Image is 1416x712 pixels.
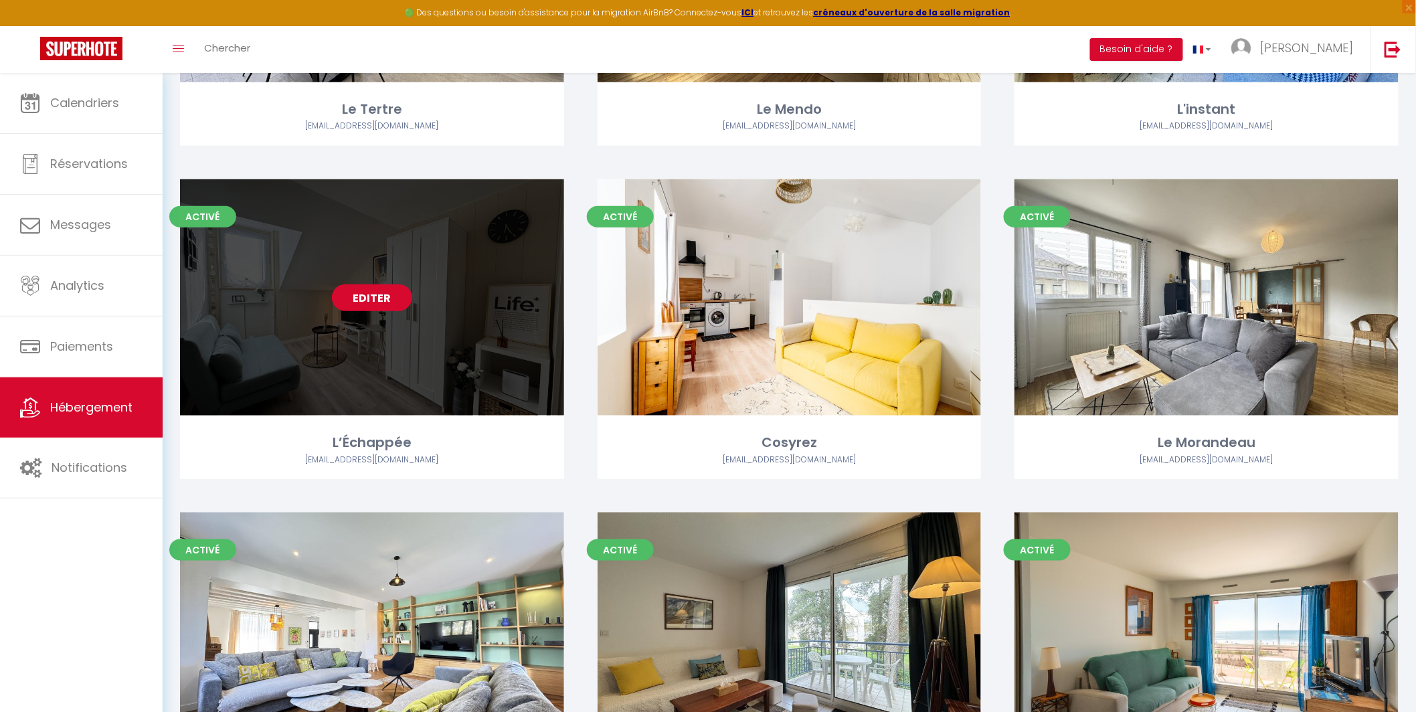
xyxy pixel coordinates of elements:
img: ... [1231,38,1251,58]
span: Activé [587,206,654,228]
span: Analytics [50,277,104,294]
div: Airbnb [1014,454,1399,466]
span: Activé [169,539,236,561]
button: Besoin d'aide ? [1090,38,1183,61]
div: L’Échappée [180,432,564,453]
span: Hébergement [50,399,132,416]
div: Le Mendo [598,99,982,120]
a: Chercher [194,26,260,73]
span: [PERSON_NAME] [1260,39,1354,56]
div: Airbnb [598,120,982,132]
span: Activé [169,206,236,228]
div: Cosyrez [598,432,982,453]
span: Notifications [52,459,127,476]
a: ... [PERSON_NAME] [1221,26,1370,73]
span: Chercher [204,41,250,55]
div: L'instant [1014,99,1399,120]
a: créneaux d'ouverture de la salle migration [814,7,1010,18]
a: Editer [332,284,412,311]
div: Airbnb [180,454,564,466]
div: Le Morandeau [1014,432,1399,453]
div: Airbnb setting updated successfully [1241,116,1394,129]
img: logout [1385,41,1401,58]
span: Activé [1004,539,1071,561]
div: Airbnb [1014,120,1399,132]
span: Calendriers [50,94,119,111]
span: Messages [50,216,111,233]
span: Paiements [50,338,113,355]
span: Réservations [50,155,128,172]
div: Airbnb [180,120,564,132]
div: Plateformes de location mises à jour avec succès [1241,66,1394,91]
span: Activé [587,539,654,561]
div: Airbnb [598,454,982,466]
img: Super Booking [40,37,122,60]
button: Ouvrir le widget de chat LiveChat [11,5,51,46]
span: Activé [1004,206,1071,228]
div: Le Tertre [180,99,564,120]
a: ICI [742,7,754,18]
